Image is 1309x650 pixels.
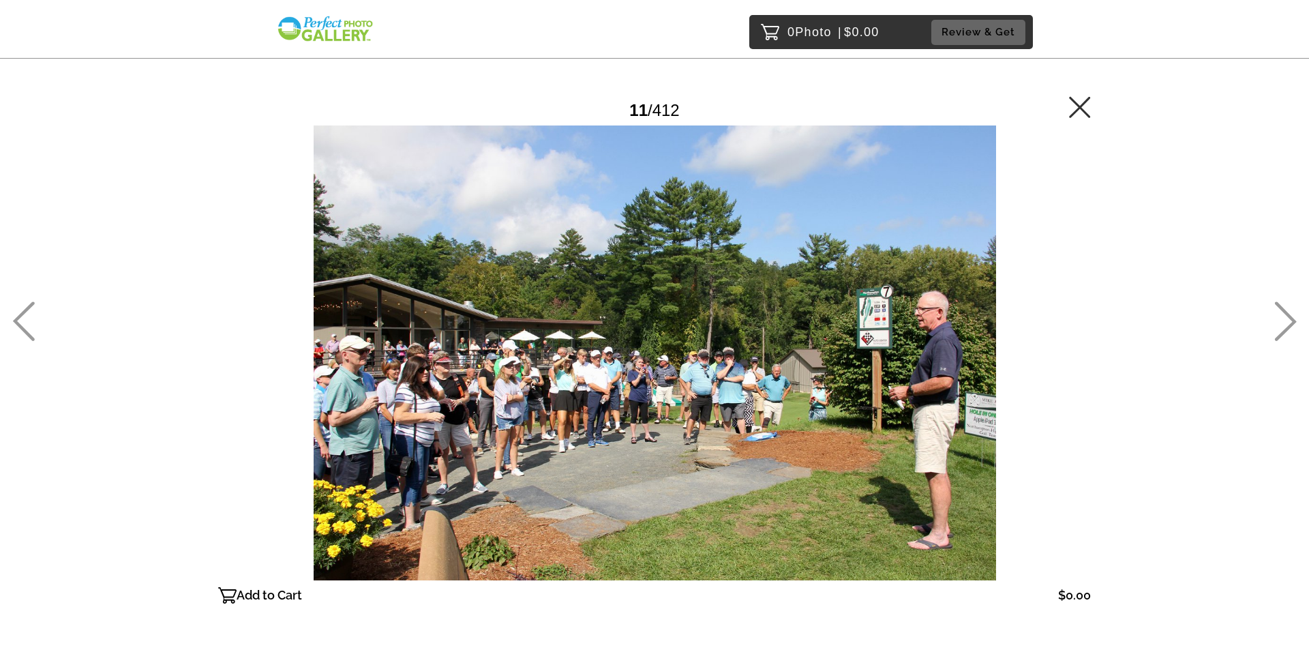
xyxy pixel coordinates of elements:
[652,101,680,119] span: 412
[795,21,832,43] span: Photo
[629,95,679,125] div: /
[838,25,842,39] span: |
[1058,585,1091,606] p: $0.00
[787,21,879,43] p: 0 $0.00
[931,20,1025,45] button: Review & Get
[931,20,1029,45] a: Review & Get
[237,585,302,606] p: Add to Cart
[276,15,374,43] img: Snapphound Logo
[629,101,648,119] span: 11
